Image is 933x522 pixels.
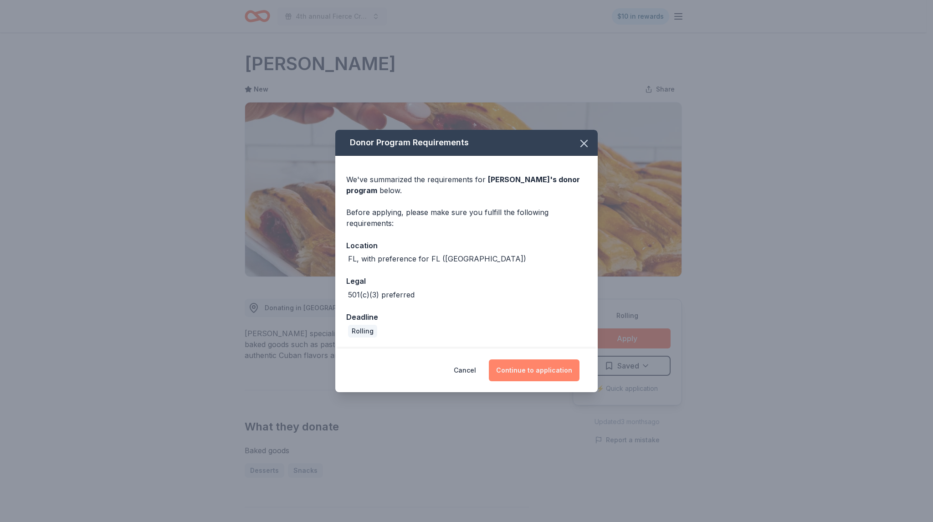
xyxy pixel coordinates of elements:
[454,359,476,381] button: Cancel
[346,207,587,229] div: Before applying, please make sure you fulfill the following requirements:
[348,325,377,338] div: Rolling
[489,359,579,381] button: Continue to application
[346,311,587,323] div: Deadline
[335,130,598,156] div: Donor Program Requirements
[348,253,526,264] div: FL, with preference for FL ([GEOGRAPHIC_DATA])
[346,240,587,251] div: Location
[348,289,415,300] div: 501(c)(3) preferred
[346,275,587,287] div: Legal
[346,174,587,196] div: We've summarized the requirements for below.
